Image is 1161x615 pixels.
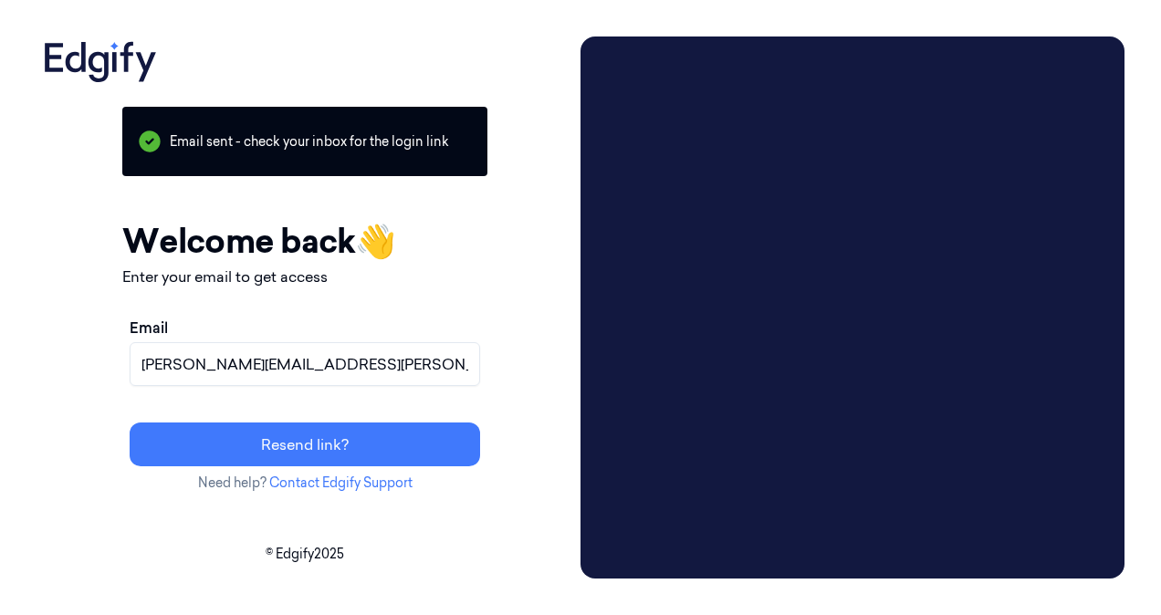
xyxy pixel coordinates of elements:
[130,317,168,339] label: Email
[37,545,573,564] p: © Edgify 2025
[122,216,487,266] h1: Welcome back 👋
[122,474,487,493] p: Need help?
[122,107,487,176] p: Email sent - check your inbox for the login link
[122,266,487,287] p: Enter your email to get access
[130,422,480,466] button: Resend link?
[269,474,413,491] a: Contact Edgify Support
[130,342,480,386] input: name@example.com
